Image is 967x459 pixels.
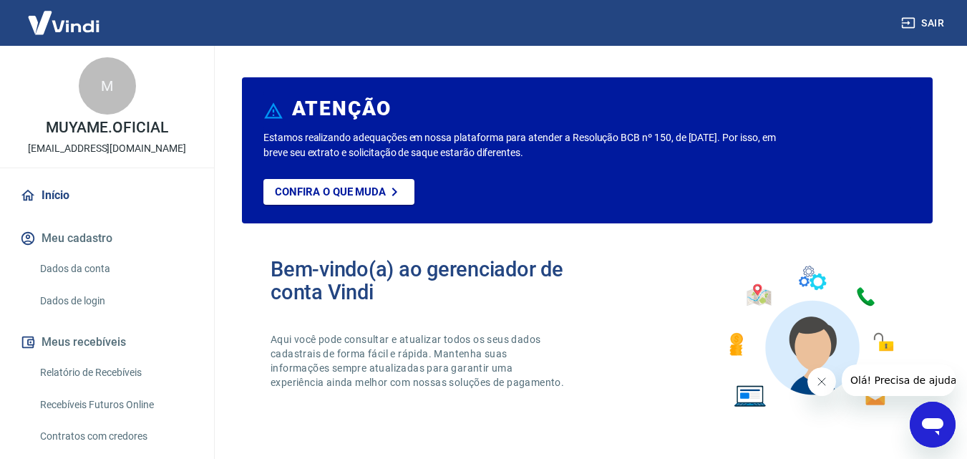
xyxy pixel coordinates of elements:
a: Início [17,180,197,211]
div: M [79,57,136,115]
iframe: Mensagem da empresa [842,364,956,396]
a: Dados de login [34,286,197,316]
button: Meu cadastro [17,223,197,254]
a: Recebíveis Futuros Online [34,390,197,420]
h6: ATENÇÃO [292,102,392,116]
a: Dados da conta [34,254,197,284]
p: [EMAIL_ADDRESS][DOMAIN_NAME] [28,141,186,156]
p: Confira o que muda [275,185,386,198]
button: Sair [898,10,950,37]
a: Relatório de Recebíveis [34,358,197,387]
iframe: Botão para abrir a janela de mensagens [910,402,956,448]
a: Contratos com credores [34,422,197,451]
p: Aqui você pode consultar e atualizar todos os seus dados cadastrais de forma fácil e rápida. Mant... [271,332,567,390]
img: Imagem de um avatar masculino com diversos icones exemplificando as funcionalidades do gerenciado... [716,258,904,416]
p: MUYAME.OFICIAL [46,120,167,135]
img: Vindi [17,1,110,44]
h2: Bem-vindo(a) ao gerenciador de conta Vindi [271,258,588,304]
iframe: Fechar mensagem [807,367,836,396]
a: Confira o que muda [263,179,414,205]
span: Olá! Precisa de ajuda? [9,10,120,21]
button: Meus recebíveis [17,327,197,358]
p: Estamos realizando adequações em nossa plataforma para atender a Resolução BCB nº 150, de [DATE].... [263,130,782,160]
